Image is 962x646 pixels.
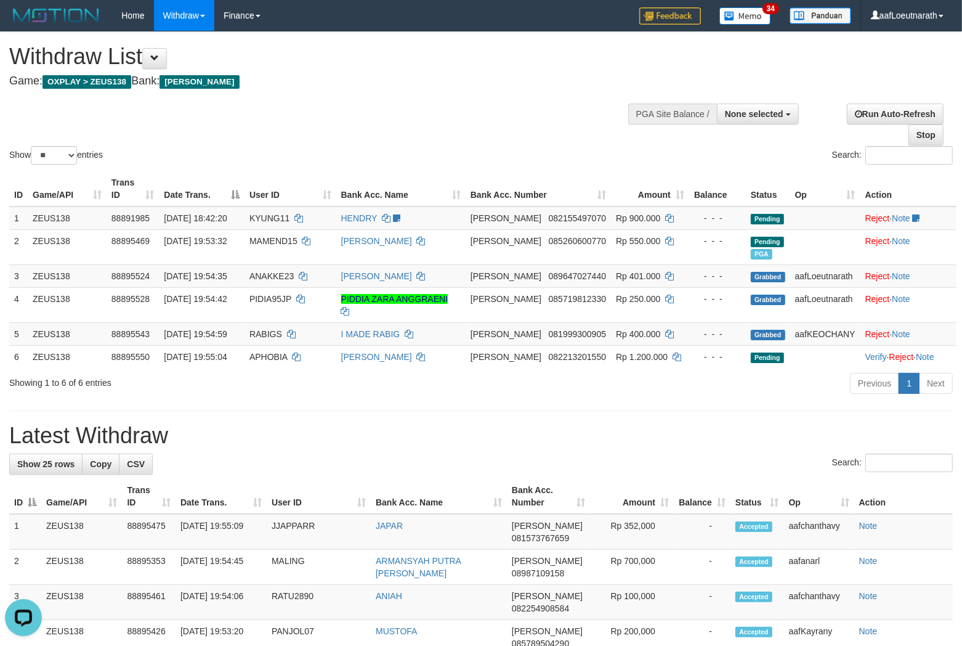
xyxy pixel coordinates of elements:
h4: Game: Bank: [9,75,629,88]
div: - - - [694,235,741,247]
span: Show 25 rows [17,459,75,469]
span: [PERSON_NAME] [512,626,583,636]
img: Feedback.jpg [639,7,701,25]
a: Note [892,213,910,223]
th: Status [746,171,790,206]
td: ZEUS138 [28,229,107,264]
span: 88895550 [111,352,150,362]
div: PGA Site Balance / [628,104,717,125]
span: [DATE] 18:42:20 [164,213,227,223]
button: Open LiveChat chat widget [5,5,42,42]
div: - - - [694,270,741,282]
th: User ID: activate to sort column ascending [267,479,371,514]
span: APHOBIA [249,352,287,362]
th: Balance [689,171,746,206]
td: [DATE] 19:54:45 [176,550,267,585]
span: 88895543 [111,329,150,339]
span: CSV [127,459,145,469]
div: Showing 1 to 6 of 6 entries [9,372,392,389]
span: [PERSON_NAME] [512,556,583,566]
td: 3 [9,585,41,620]
label: Show entries [9,146,103,165]
label: Search: [832,146,953,165]
th: Action [854,479,953,514]
td: · [860,264,956,287]
div: - - - [694,351,741,363]
button: None selected [717,104,799,125]
span: Copy 089647027440 to clipboard [549,271,606,281]
span: [DATE] 19:54:59 [164,329,227,339]
span: Copy [90,459,111,469]
th: ID [9,171,28,206]
span: 88895524 [111,271,150,281]
span: Rp 1.200.000 [616,352,668,362]
h1: Withdraw List [9,44,629,69]
a: Show 25 rows [9,454,83,475]
div: - - - [694,328,741,340]
a: Note [859,591,878,601]
input: Search: [865,454,953,472]
a: ANIAH [376,591,402,601]
a: [PERSON_NAME] [341,271,412,281]
div: - - - [694,212,741,224]
th: Bank Acc. Name: activate to sort column ascending [371,479,507,514]
th: Bank Acc. Number: activate to sort column ascending [466,171,611,206]
a: Stop [908,125,944,145]
th: Date Trans.: activate to sort column ascending [176,479,267,514]
span: MAMEND15 [249,236,297,246]
th: Action [860,171,956,206]
a: Next [919,373,953,394]
td: ZEUS138 [41,514,122,550]
td: JJAPPARR [267,514,371,550]
label: Search: [832,454,953,472]
th: Trans ID: activate to sort column ascending [107,171,160,206]
span: [DATE] 19:54:35 [164,271,227,281]
td: 2 [9,229,28,264]
td: ZEUS138 [28,264,107,287]
span: Rp 400.000 [616,329,660,339]
span: Copy 081999300905 to clipboard [549,329,606,339]
a: Run Auto-Refresh [847,104,944,125]
span: Accepted [735,521,772,532]
span: Accepted [735,592,772,602]
td: aafLoeutnarath [790,287,860,322]
span: Copy 085719812330 to clipboard [549,294,606,304]
a: I MADE RABIG [341,329,400,339]
select: Showentries [31,146,77,165]
td: aafLoeutnarath [790,264,860,287]
span: [PERSON_NAME] [471,352,541,362]
span: Copy 085260600770 to clipboard [549,236,606,246]
a: Note [859,521,878,531]
td: 6 [9,345,28,368]
th: ID: activate to sort column descending [9,479,41,514]
a: HENDRY [341,213,378,223]
span: Accepted [735,627,772,637]
span: Rp 550.000 [616,236,660,246]
a: Reject [865,294,890,304]
span: 88895469 [111,236,150,246]
th: Game/API: activate to sort column ascending [28,171,107,206]
a: Reject [865,213,890,223]
td: ZEUS138 [41,585,122,620]
img: MOTION_logo.png [9,6,103,25]
span: PIDIA95JP [249,294,291,304]
td: aafanarl [784,550,854,585]
span: OXPLAY > ZEUS138 [42,75,131,89]
span: RABIGS [249,329,282,339]
img: panduan.png [790,7,851,24]
span: Rp 900.000 [616,213,660,223]
td: - [674,585,730,620]
a: Note [892,294,910,304]
td: 4 [9,287,28,322]
span: Copy 082213201550 to clipboard [549,352,606,362]
span: [PERSON_NAME] [471,294,541,304]
span: Rp 250.000 [616,294,660,304]
a: JAPAR [376,521,403,531]
a: ARMANSYAH PUTRA [PERSON_NAME] [376,556,461,578]
td: · [860,206,956,230]
div: - - - [694,293,741,305]
td: Rp 100,000 [590,585,674,620]
td: Rp 352,000 [590,514,674,550]
input: Search: [865,146,953,165]
td: · [860,322,956,345]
